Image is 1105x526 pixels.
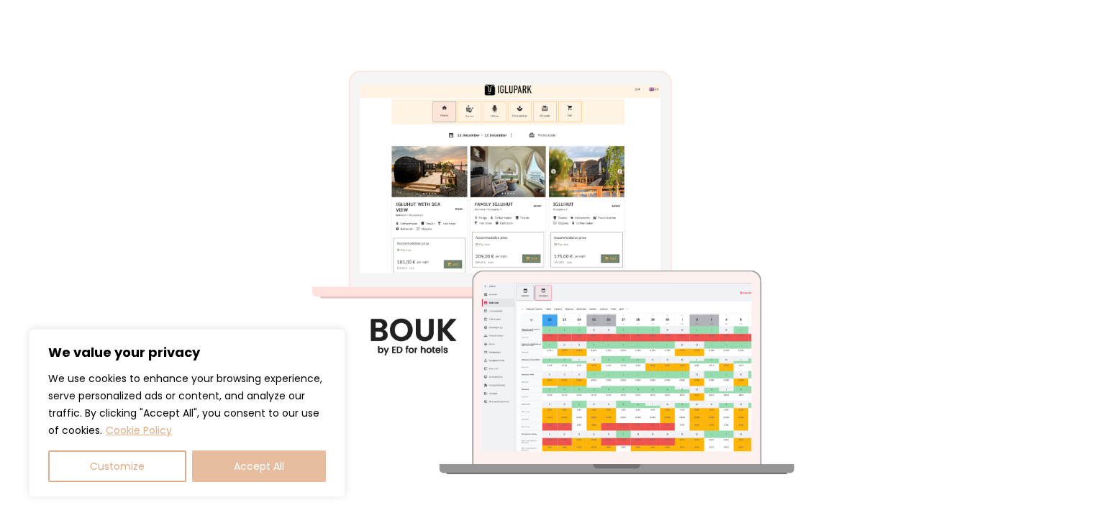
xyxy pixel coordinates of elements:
[105,422,173,438] a: Cookie Policy
[48,370,326,439] p: We use cookies to enhance your browsing experience, serve personalized ads or content, and analyz...
[48,450,186,482] button: Customize
[192,450,326,482] button: Accept All
[48,344,326,361] p: We value your privacy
